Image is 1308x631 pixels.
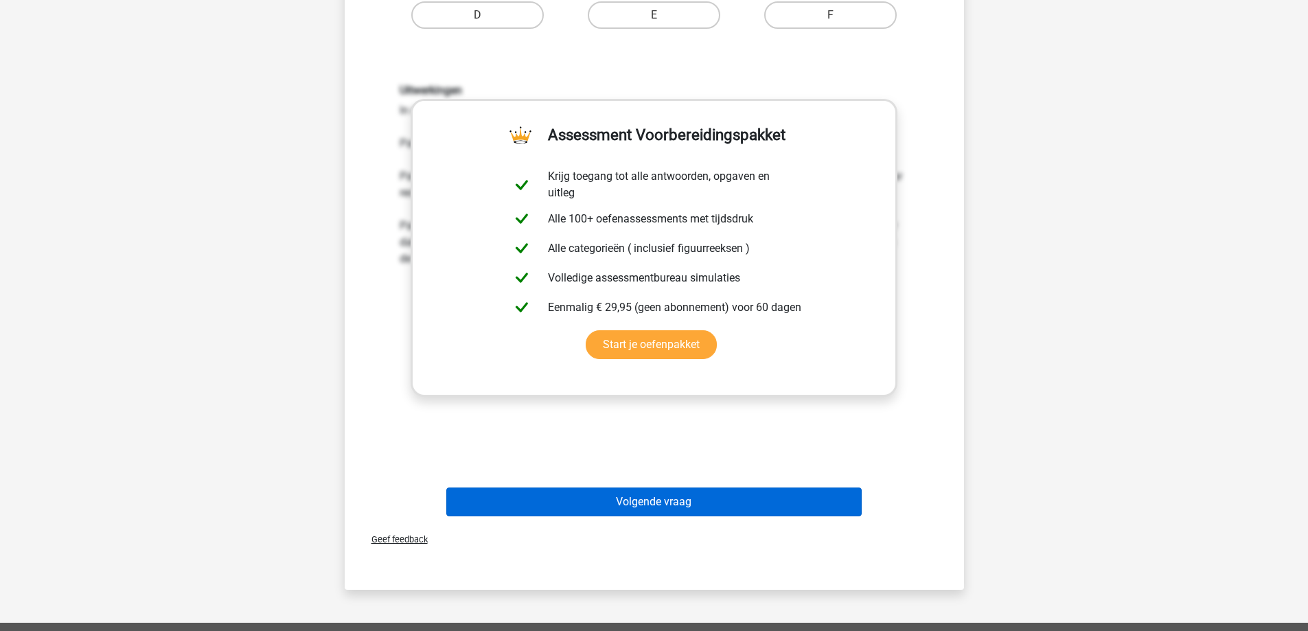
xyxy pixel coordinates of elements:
[360,534,428,544] span: Geef feedback
[400,84,909,97] h6: Uitwerkingen
[764,1,897,29] label: F
[411,1,544,29] label: D
[586,330,717,359] a: Start je oefenpakket
[446,487,862,516] button: Volgende vraag
[588,1,720,29] label: E
[389,84,919,267] div: In deze opgave zijn drie patronen te onderscheiden: Patroon 1: De lijn in figuur 1 beweegt steeds...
